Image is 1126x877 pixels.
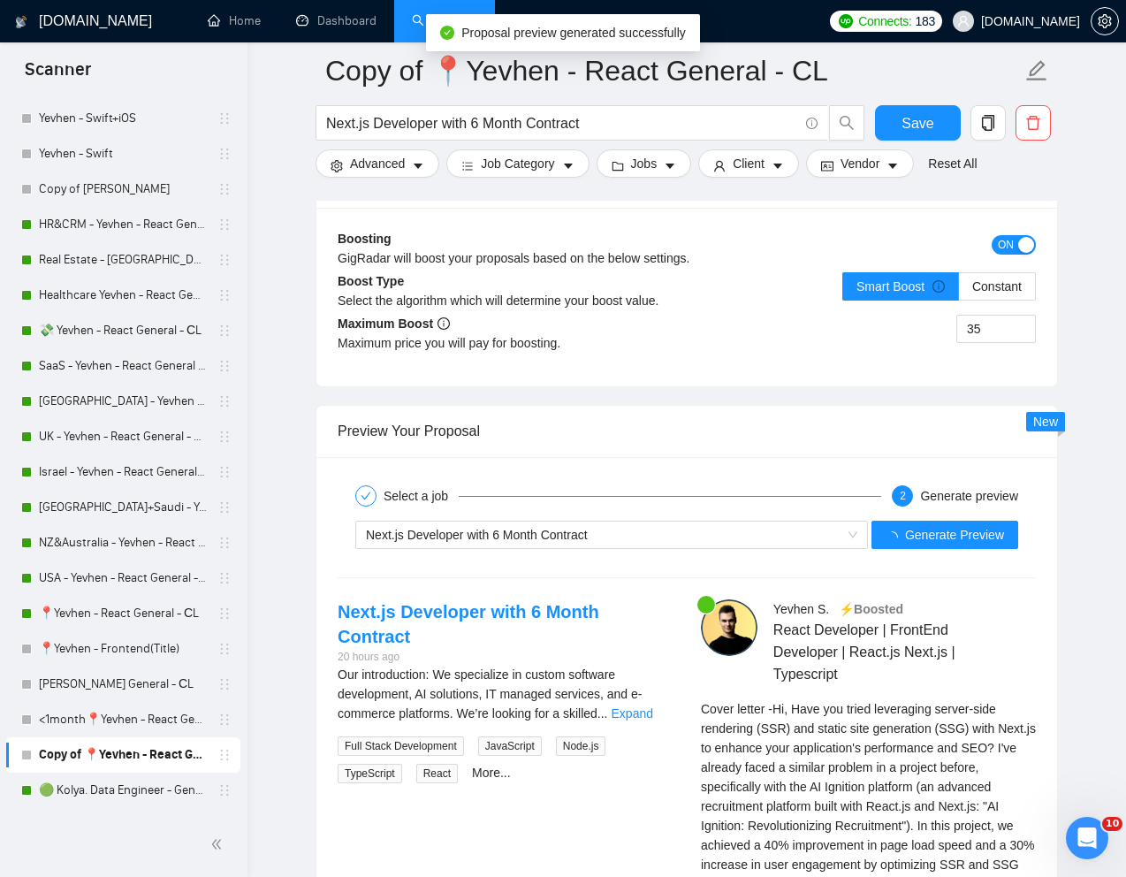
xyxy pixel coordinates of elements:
span: delete [1016,115,1050,131]
span: holder [217,536,232,550]
span: double-left [210,835,228,853]
span: ON [998,235,1014,255]
span: holder [217,359,232,373]
span: user [713,159,726,172]
span: 2 [900,490,906,502]
span: Smart Boost [856,279,945,294]
button: idcardVendorcaret-down [806,149,914,178]
a: USA - Yevhen - React General - СL [39,561,207,596]
span: holder [217,677,232,691]
a: <1month📍Yevhen - React General - СL [39,702,207,737]
: Our introduction: We specialize in custom software development, AI solutions, IT managed services... [338,665,673,723]
span: TypeScript [338,764,402,783]
span: caret-down [886,159,899,172]
button: setting [1091,7,1119,35]
span: 10 [1102,817,1122,831]
a: dashboardDashboard [296,13,377,28]
span: Jobs [631,154,658,173]
span: holder [217,500,232,515]
div: 20 hours ago [338,649,673,666]
div: Preview Your Proposal [338,406,1036,456]
span: Yevhen S . [773,602,829,616]
div: Generate preview [920,485,1018,507]
span: copy [971,115,1005,131]
span: holder [217,182,232,196]
span: holder [217,748,232,762]
a: 💸 Yevhen - React General - СL [39,313,207,348]
span: ... [597,706,608,721]
span: user [957,15,970,27]
a: 🟢 Kolya. Data Engineer - General [39,773,207,808]
a: UK - Yevhen - React General - СL [39,419,207,454]
img: logo [15,8,27,36]
span: info-circle [806,118,818,129]
div: Select the algorithm which will determine your boost value. [338,291,687,310]
span: setting [1092,14,1118,28]
a: UI/UX Design - [PERSON_NAME] [39,808,207,843]
button: settingAdvancedcaret-down [316,149,439,178]
button: copy [970,105,1006,141]
span: check-circle [440,26,454,40]
span: JavaScript [478,736,542,756]
button: Generate Preview [871,521,1018,549]
span: React Developer | FrontEnd Developer | React.js Next.js | Typescript [773,619,984,685]
span: Advanced [350,154,405,173]
a: HR&CRM - Yevhen - React General - СL [39,207,207,242]
span: Connects: [858,11,911,31]
span: Save [902,112,933,134]
span: caret-down [772,159,784,172]
a: 📍Yevhen - Frontend(Title) [39,631,207,667]
span: bars [461,159,474,172]
span: info-circle [932,280,945,293]
input: Search Freelance Jobs... [326,112,798,134]
span: Client [733,154,765,173]
span: folder [612,159,624,172]
a: Next.js Developer with 6 Month Contract [338,602,599,646]
a: Expand [612,706,653,721]
span: holder [217,253,232,267]
span: Constant [972,279,1022,294]
span: holder [217,147,232,161]
a: setting [1091,14,1119,28]
a: SaaS - Yevhen - React General - СL [39,348,207,384]
img: c1SzIbEPm00t23SiHkyARVMOmVneCY9unz2SixVBO24ER7hE6G1mrrfMXK5DrmUIab [701,599,757,656]
span: holder [217,430,232,444]
span: Generate Preview [905,525,1004,545]
span: ⚡️Boosted [839,602,903,616]
span: holder [217,642,232,656]
b: Maximum Boost [338,316,450,331]
a: Healthcare Yevhen - React General - СL [39,278,207,313]
span: Vendor [841,154,879,173]
span: Scanner [11,57,105,94]
button: folderJobscaret-down [597,149,692,178]
span: Job Category [481,154,554,173]
a: NZ&Australia - Yevhen - React General - СL [39,525,207,561]
a: homeHome [208,13,261,28]
span: 183 [916,11,935,31]
span: holder [217,324,232,338]
span: Our introduction: We specialize in custom software development, AI solutions, IT managed services... [338,667,643,721]
span: info-circle [437,317,450,330]
a: Israel - Yevhen - React General - СL [39,454,207,490]
span: check [361,491,371,501]
span: holder [217,288,232,302]
iframe: Intercom live chat [1066,817,1108,859]
span: holder [217,217,232,232]
span: holder [217,571,232,585]
span: edit [1025,59,1048,82]
span: holder [217,783,232,797]
span: New [1033,415,1058,429]
a: More... [472,766,511,780]
span: holder [217,465,232,479]
span: setting [331,159,343,172]
input: Scanner name... [325,49,1022,93]
span: idcard [821,159,833,172]
a: searchScanner [412,13,477,28]
span: caret-down [412,159,424,172]
span: React [416,764,458,783]
span: Node.js [556,736,606,756]
div: Select a job [384,485,459,507]
a: Reset All [928,154,977,173]
a: 📍Yevhen - React General - СL [39,596,207,631]
span: Full Stack Development [338,736,464,756]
